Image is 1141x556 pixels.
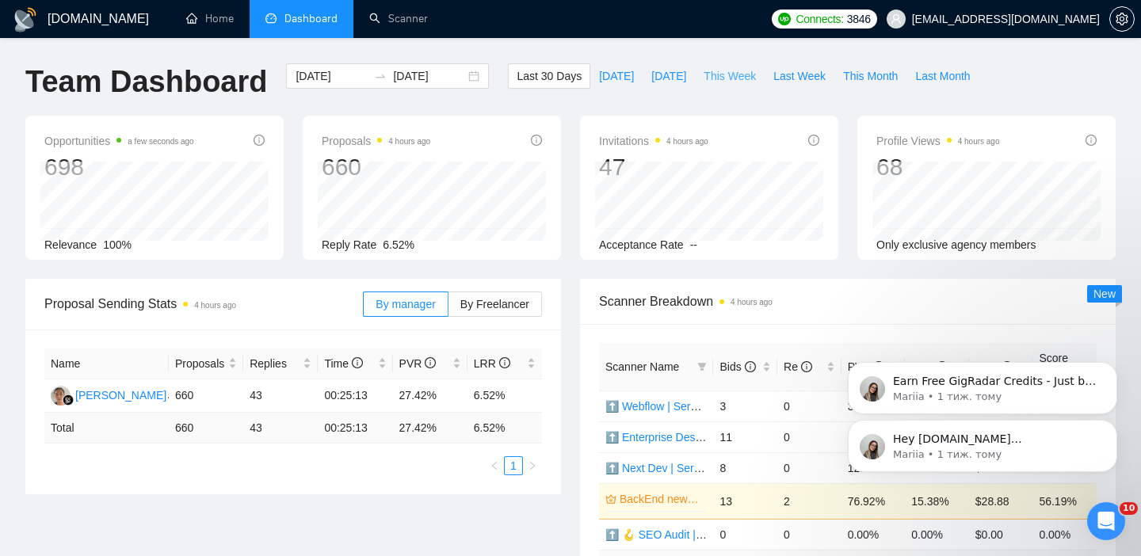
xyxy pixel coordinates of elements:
li: Previous Page [485,456,504,475]
span: Last 30 Days [517,67,582,85]
td: 6.52 % [467,413,542,444]
td: 3 [713,390,777,421]
img: logo [13,7,38,32]
td: 0 [777,390,841,421]
span: Opportunities [44,131,194,150]
time: 4 hours ago [666,137,708,146]
a: ⬆️ 🪝 SEO Audit | [PERSON_NAME] | 20.11 | "free audit" [605,528,890,541]
span: Profile Views [876,131,1000,150]
span: Reply Rate [322,238,376,251]
div: 68 [876,152,1000,182]
span: -- [690,238,697,251]
td: 13 [713,483,777,519]
span: Invitations [599,131,708,150]
span: Proposal Sending Stats [44,294,363,314]
span: filter [694,355,710,379]
td: 0.00% [841,519,906,550]
span: info-circle [531,135,542,146]
span: Connects: [796,10,843,28]
button: Last Month [906,63,979,89]
span: Dashboard [284,12,338,25]
span: Scanner Breakdown [599,291,1097,311]
span: info-circle [352,357,363,368]
span: info-circle [801,361,812,372]
button: setting [1109,6,1135,32]
span: info-circle [254,135,265,146]
button: Last Week [765,63,834,89]
td: 76.92% [841,483,906,519]
span: setting [1110,13,1134,25]
div: 660 [322,152,430,182]
span: Relevance [44,238,97,251]
span: filter [697,362,707,371]
span: This Week [704,67,756,85]
td: Total [44,413,169,444]
time: 4 hours ago [958,137,1000,146]
span: crown [605,493,616,505]
span: info-circle [499,357,510,368]
input: Start date [296,67,368,85]
span: 100% [103,238,132,251]
span: 10 [1120,502,1138,515]
span: Proposals [175,355,225,372]
td: 8 [713,452,777,483]
td: 0.00% [1032,519,1097,550]
span: Time [324,357,362,370]
button: left [485,456,504,475]
span: PVR [399,357,437,370]
img: upwork-logo.png [778,13,791,25]
div: [PERSON_NAME] [75,387,166,404]
td: 15.38% [905,483,969,519]
button: This Week [695,63,765,89]
td: 2 [777,483,841,519]
td: 56.19% [1032,483,1097,519]
button: Last 30 Days [508,63,590,89]
a: JS[PERSON_NAME] [51,388,166,401]
td: 00:25:13 [318,379,392,413]
span: Acceptance Rate [599,238,684,251]
a: 1 [505,457,522,474]
span: Bids [719,360,755,373]
td: 0 [777,519,841,550]
iframe: Intercom live chat [1087,502,1125,540]
span: info-circle [745,361,756,372]
div: 47 [599,152,708,182]
td: 27.42% [393,379,467,413]
td: 660 [169,413,243,444]
td: 43 [243,413,318,444]
span: By manager [376,298,435,310]
img: JS [51,386,71,406]
iframe: Intercom notifications повідомлення [824,261,1141,497]
a: BackEnd newbies + 💰❌ | Kos | 06.05 [620,490,704,508]
a: ⬆️ Webflow | Serg | 19.11 [605,400,734,413]
a: searchScanner [369,12,428,25]
span: Proposals [322,131,430,150]
input: End date [393,67,465,85]
td: 11 [713,421,777,452]
time: 4 hours ago [194,301,236,310]
span: Replies [250,355,300,372]
th: Replies [243,348,318,379]
img: gigradar-bm.png [63,394,74,406]
div: 698 [44,152,194,182]
button: [DATE] [590,63,643,89]
span: 6.52% [383,238,414,251]
a: ⬆️ Enterprise Des | Artem | 13.01 [605,431,770,444]
span: By Freelancer [460,298,529,310]
td: 0.00% [905,519,969,550]
td: $28.88 [969,483,1033,519]
button: right [523,456,542,475]
time: a few seconds ago [128,137,193,146]
td: 0 [777,421,841,452]
td: 6.52% [467,379,542,413]
span: swap-right [374,70,387,82]
time: 4 hours ago [731,298,773,307]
